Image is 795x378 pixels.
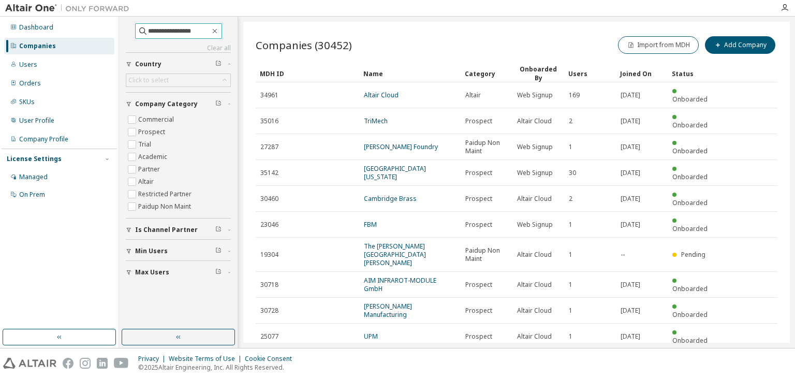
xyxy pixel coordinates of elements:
span: 1 [569,143,572,151]
div: On Prem [19,191,45,199]
button: Min Users [126,240,231,263]
span: 1 [569,307,572,315]
span: [DATE] [621,169,640,177]
label: Partner [138,163,162,176]
span: Min Users [135,247,168,255]
span: Clear filter [215,60,222,68]
label: Academic [138,151,169,163]
span: Clear filter [215,100,222,108]
span: Prospect [465,195,492,203]
div: Website Terms of Use [169,355,245,363]
p: © 2025 Altair Engineering, Inc. All Rights Reserved. [138,363,298,372]
img: Altair One [5,3,135,13]
span: Max Users [135,268,169,277]
label: Commercial [138,113,176,126]
button: Max Users [126,261,231,284]
div: Users [568,65,612,82]
span: 1 [569,332,572,341]
span: [DATE] [621,117,640,125]
div: SKUs [19,98,35,106]
span: Country [135,60,161,68]
span: Is Channel Partner [135,226,198,234]
span: Web Signup [517,91,553,99]
span: 2 [569,117,572,125]
button: Add Company [705,36,775,54]
div: Company Profile [19,135,68,143]
span: Altair Cloud [517,117,552,125]
label: Paidup Non Maint [138,200,193,213]
span: Clear filter [215,268,222,277]
a: [GEOGRAPHIC_DATA][US_STATE] [364,164,426,181]
span: 34961 [260,91,278,99]
div: License Settings [7,155,62,163]
img: instagram.svg [80,358,91,369]
a: Cambridge Brass [364,194,417,203]
span: Altair Cloud [517,281,552,289]
span: 30460 [260,195,278,203]
span: Paidup Non Maint [465,246,508,263]
span: 169 [569,91,580,99]
div: Joined On [620,65,664,82]
div: Users [19,61,37,69]
span: Onboarded [672,224,708,233]
span: 30728 [260,307,278,315]
span: [DATE] [621,221,640,229]
div: Click to select [126,74,230,86]
span: Onboarded [672,310,708,319]
span: Web Signup [517,221,553,229]
span: Onboarded [672,147,708,155]
span: 1 [569,281,572,289]
button: Country [126,53,231,76]
span: 23046 [260,221,278,229]
div: MDH ID [260,65,355,82]
span: Prospect [465,332,492,341]
img: linkedin.svg [97,358,108,369]
a: Altair Cloud [364,91,399,99]
span: [DATE] [621,195,640,203]
div: Dashboard [19,23,53,32]
span: Prospect [465,169,492,177]
span: 1 [569,221,572,229]
span: -- [621,251,625,259]
img: youtube.svg [114,358,129,369]
span: Paidup Non Maint [465,139,508,155]
a: UPM [364,332,378,341]
label: Prospect [138,126,167,138]
span: [DATE] [621,307,640,315]
span: 27287 [260,143,278,151]
button: Import from MDH [618,36,699,54]
a: The [PERSON_NAME][GEOGRAPHIC_DATA][PERSON_NAME] [364,242,426,267]
button: Company Category [126,93,231,115]
a: FBM [364,220,377,229]
div: Onboarded By [517,65,560,82]
button: Is Channel Partner [126,219,231,241]
div: Companies [19,42,56,50]
a: [PERSON_NAME] Manufacturing [364,302,412,319]
span: Altair Cloud [517,332,552,341]
span: Prospect [465,221,492,229]
span: Onboarded [672,95,708,104]
label: Restricted Partner [138,188,194,200]
span: Altair Cloud [517,195,552,203]
div: Click to select [128,76,169,84]
span: 30718 [260,281,278,289]
span: 30 [569,169,576,177]
img: facebook.svg [63,358,73,369]
label: Trial [138,138,153,151]
span: Web Signup [517,169,553,177]
span: [DATE] [621,281,640,289]
span: Onboarded [672,198,708,207]
span: 35142 [260,169,278,177]
span: [DATE] [621,143,640,151]
span: 19304 [260,251,278,259]
div: Status [672,65,715,82]
img: altair_logo.svg [3,358,56,369]
span: Web Signup [517,143,553,151]
span: 25077 [260,332,278,341]
span: Prospect [465,117,492,125]
span: Altair Cloud [517,251,552,259]
span: Onboarded [672,121,708,129]
div: Privacy [138,355,169,363]
span: Companies (30452) [256,38,352,52]
span: Altair [465,91,481,99]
